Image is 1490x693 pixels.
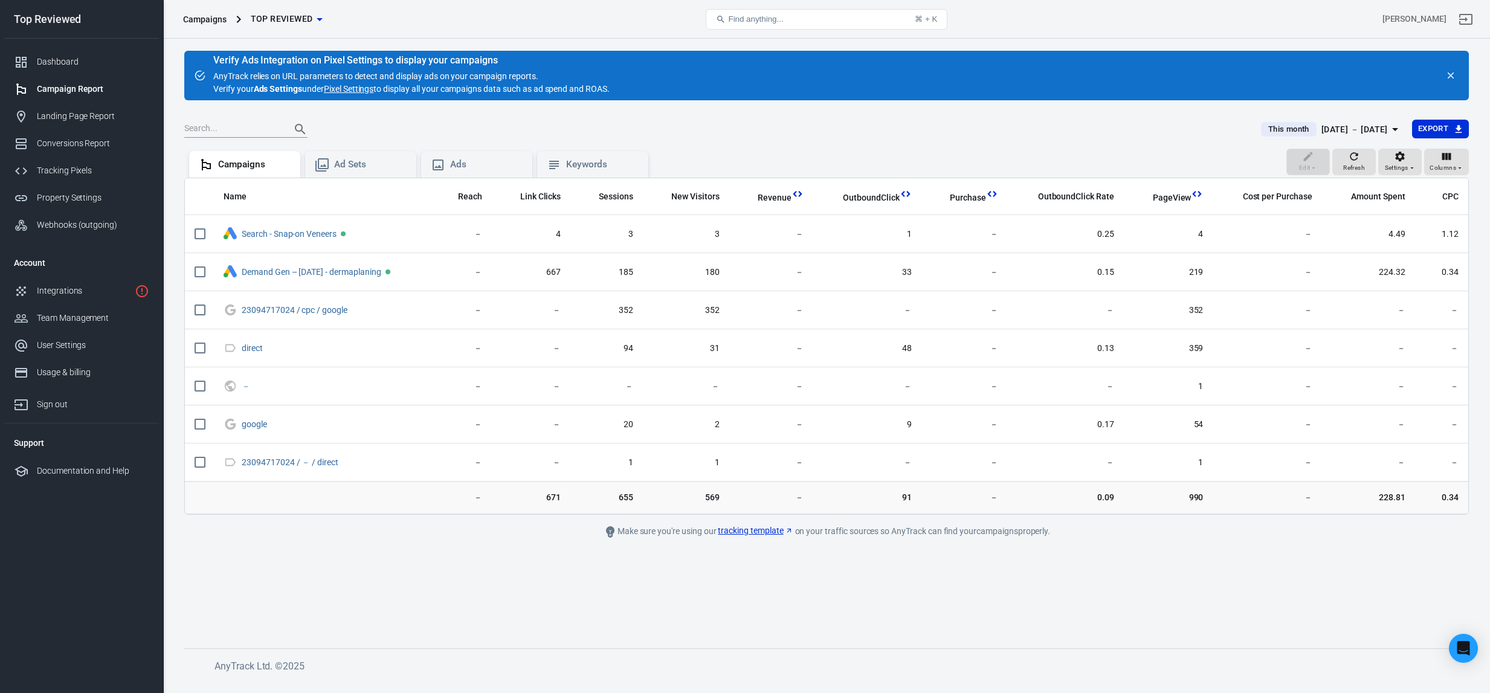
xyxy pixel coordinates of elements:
[224,191,262,203] span: Name
[242,381,250,391] a: －
[823,343,912,355] span: 48
[4,48,159,76] a: Dashboard
[728,15,783,24] span: Find anything...
[1332,343,1405,355] span: －
[502,457,561,469] span: －
[213,54,610,66] div: Verify Ads Integration on Pixel Settings to display your campaigns
[4,103,159,130] a: Landing Page Report
[37,164,149,177] div: Tracking Pixels
[254,84,303,94] strong: Ads Settings
[1018,228,1114,240] span: 0.25
[1442,189,1459,204] span: The average cost for each link click
[739,381,804,393] span: －
[185,178,1468,514] div: scrollable content
[931,305,998,317] span: －
[1134,457,1204,469] span: 1
[950,192,986,204] span: Purchase
[1332,305,1405,317] span: －
[1412,120,1469,138] button: Export
[1251,120,1412,140] button: This month[DATE] － [DATE]
[37,137,149,150] div: Conversions Report
[37,465,149,477] div: Documentation and Help
[440,492,482,504] span: －
[931,381,998,393] span: －
[706,9,947,30] button: Find anything...⌘ + K
[1222,266,1312,279] span: －
[135,284,149,298] svg: 1 networks not verified yet
[1425,305,1459,317] span: －
[1442,191,1459,203] span: CPC
[440,419,482,431] span: －
[758,192,792,204] span: Revenue
[580,419,633,431] span: 20
[442,189,482,204] span: The number of people who saw your ads at least once. Reach is different from impressions, which m...
[1222,381,1312,393] span: －
[1427,189,1459,204] span: The average cost for each link click
[656,191,720,203] span: New Visitors
[1134,305,1204,317] span: 352
[502,228,561,240] span: 4
[37,110,149,123] div: Landing Page Report
[251,11,313,27] span: Top Reviewed
[1343,163,1365,173] span: Refresh
[1321,122,1388,137] div: [DATE] － [DATE]
[242,268,383,276] span: Demand Gen – 2025-10-09 - dermaplaning
[440,266,482,279] span: －
[566,158,639,171] div: Keywords
[214,659,1121,674] h6: AnyTrack Ltd. © 2025
[653,305,720,317] span: 352
[1018,492,1114,504] span: 0.09
[1425,228,1459,240] span: 1.12
[653,343,720,355] span: 31
[1134,266,1204,279] span: 219
[739,343,804,355] span: －
[653,419,720,431] span: 2
[653,228,720,240] span: 3
[1222,343,1312,355] span: －
[1332,457,1405,469] span: －
[739,305,804,317] span: －
[653,492,720,504] span: 569
[37,339,149,352] div: User Settings
[1449,634,1478,663] div: Open Intercom Messenger
[931,457,998,469] span: －
[440,457,482,469] span: －
[1378,149,1422,175] button: Settings
[4,428,159,457] li: Support
[555,524,1098,539] div: Make sure you're using our on your traffic sources so AnyTrack can find your campaigns properly.
[520,189,561,204] span: The number of clicks on links within the ad that led to advertiser-specified destinations
[1153,192,1192,204] span: PageView
[900,188,912,200] svg: This column is calculated from AnyTrack real-time data
[823,305,912,317] span: －
[934,192,986,204] span: Purchase
[242,229,337,239] a: Search - Snap-on Veneers
[1335,189,1405,204] span: The estimated total amount of money you've spent on your campaign, ad set or ad during its schedule.
[1332,492,1405,504] span: 228.81
[242,382,252,390] span: －
[1442,67,1459,84] button: close
[1263,123,1314,135] span: This month
[224,341,237,355] svg: Direct
[224,417,237,431] svg: Google
[1018,266,1114,279] span: 0.15
[1222,492,1312,504] span: －
[1227,189,1312,204] span: The average cost for each "Purchase" event
[739,457,804,469] span: －
[1222,228,1312,240] span: －
[324,83,373,95] a: Pixel Settings
[458,189,482,204] span: The number of people who saw your ads at least once. Reach is different from impressions, which m...
[37,312,149,324] div: Team Management
[823,419,912,431] span: 9
[4,277,159,305] a: Integrations
[218,158,291,171] div: Campaigns
[242,305,347,315] a: 23094717024 / cpc / google
[183,13,227,25] div: Campaigns
[4,305,159,332] a: Team Management
[502,343,561,355] span: －
[915,15,937,24] div: ⌘ + K
[502,305,561,317] span: －
[4,130,159,157] a: Conversions Report
[242,420,269,428] span: google
[1134,228,1204,240] span: 4
[385,269,390,274] span: Active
